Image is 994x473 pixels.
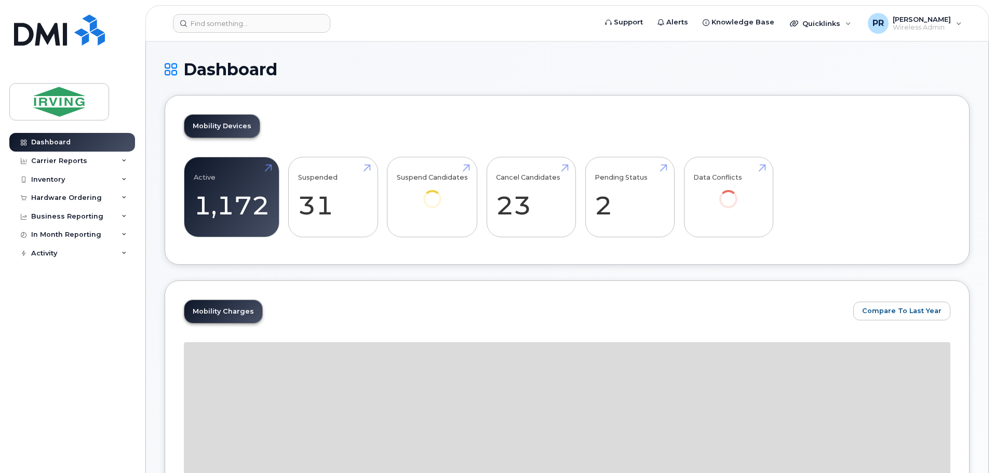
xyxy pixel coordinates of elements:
a: Suspend Candidates [397,163,468,223]
span: Compare To Last Year [862,306,942,316]
button: Compare To Last Year [853,302,950,320]
a: Mobility Charges [184,300,262,323]
a: Pending Status 2 [595,163,665,232]
a: Mobility Devices [184,115,260,138]
a: Active 1,172 [194,163,270,232]
a: Data Conflicts [693,163,763,223]
a: Suspended 31 [298,163,368,232]
a: Cancel Candidates 23 [496,163,566,232]
h1: Dashboard [165,60,970,78]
